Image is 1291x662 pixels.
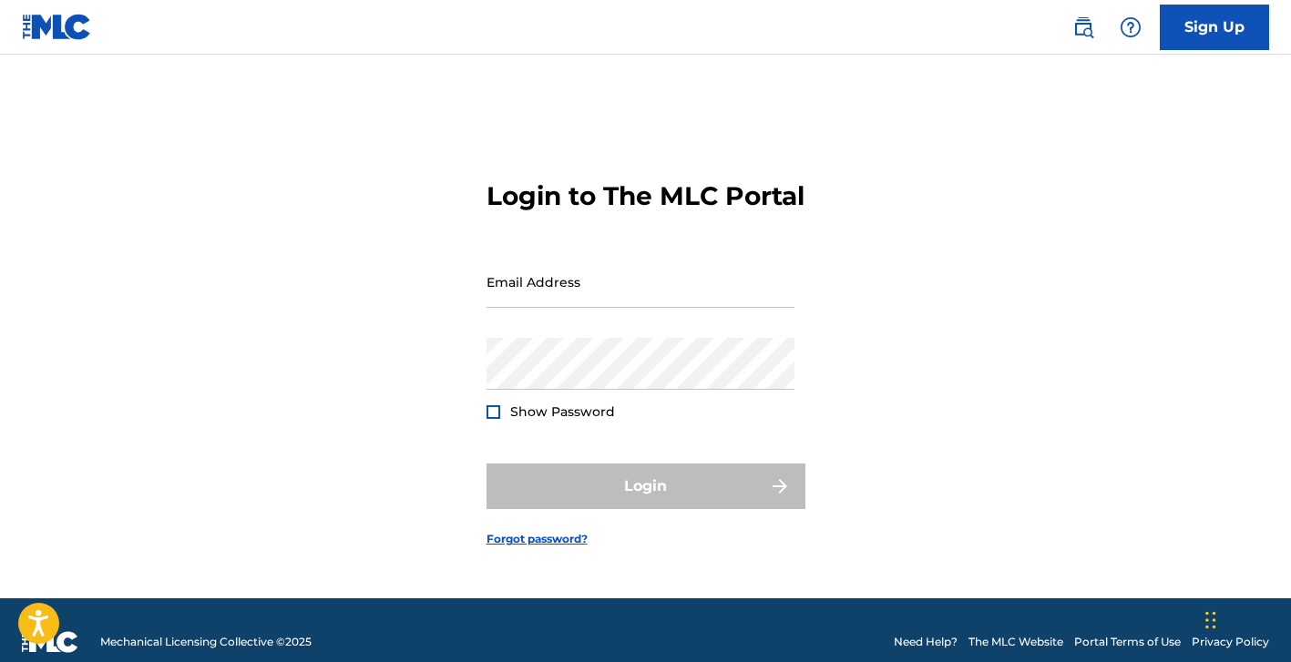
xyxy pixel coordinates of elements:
a: Portal Terms of Use [1074,634,1181,650]
span: Show Password [510,403,615,420]
a: Public Search [1065,9,1101,46]
span: Mechanical Licensing Collective © 2025 [100,634,312,650]
img: MLC Logo [22,14,92,40]
div: Help [1112,9,1149,46]
a: Sign Up [1160,5,1269,50]
a: The MLC Website [968,634,1063,650]
img: search [1072,16,1094,38]
img: help [1120,16,1142,38]
h3: Login to The MLC Portal [487,180,804,212]
a: Privacy Policy [1192,634,1269,650]
img: logo [22,631,78,653]
a: Need Help? [894,634,958,650]
a: Forgot password? [487,531,588,547]
div: Drag [1205,593,1216,647]
iframe: Chat Widget [1200,575,1291,662]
